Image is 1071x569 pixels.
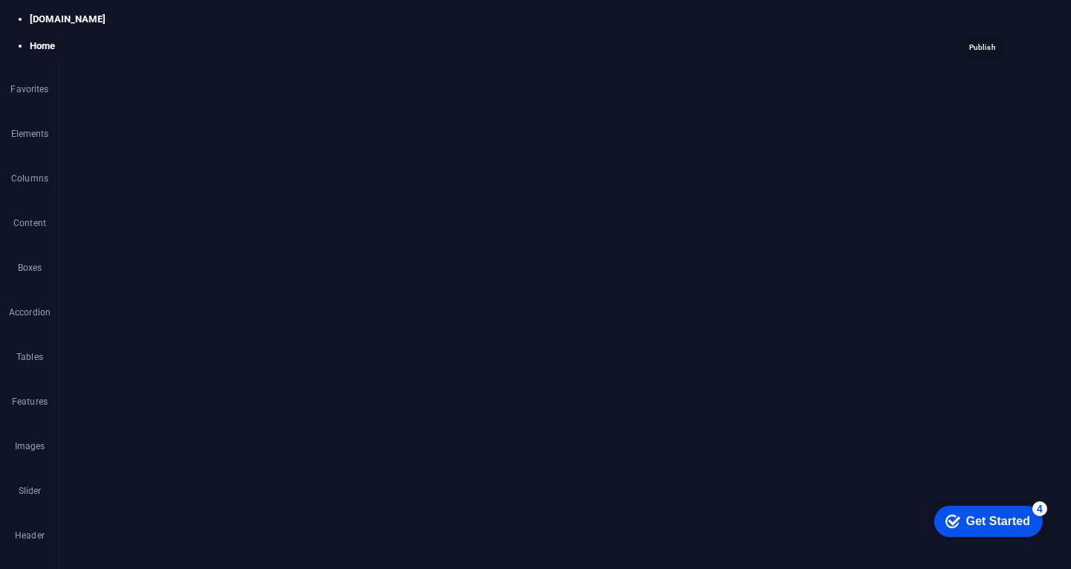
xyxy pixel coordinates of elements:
div: Get Started 4 items remaining, 20% complete [8,7,117,39]
p: Header [15,530,45,541]
p: Slider [19,485,42,497]
p: Features [12,396,48,408]
div: Get Started [40,16,104,30]
p: Content [13,217,46,229]
h4: [DOMAIN_NAME] [30,13,1071,26]
div: 4 [106,3,121,18]
p: Columns [11,173,48,184]
h4: Home [30,39,1071,53]
p: Favorites [10,83,48,95]
p: Elements [11,128,49,140]
p: Accordion [9,306,51,318]
p: Boxes [18,262,42,274]
p: Tables [16,351,43,363]
p: Images [15,440,45,452]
